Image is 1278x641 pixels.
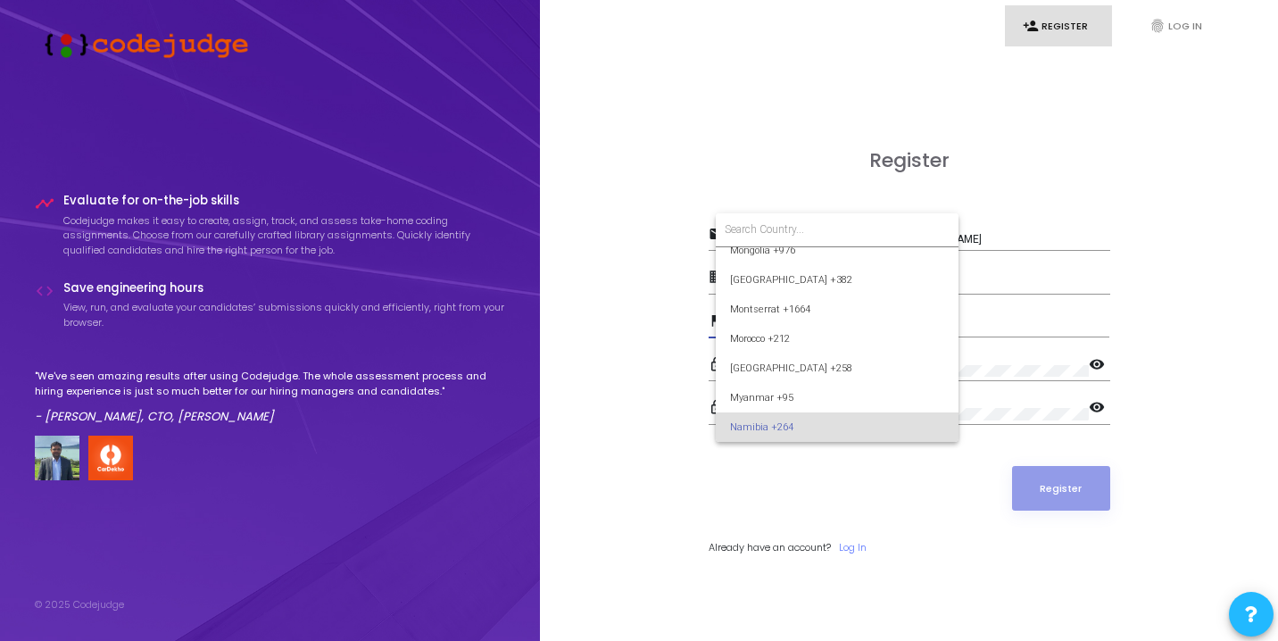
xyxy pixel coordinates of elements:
span: Montserrat +1664 [730,295,944,324]
span: Namibia +264 [730,412,944,442]
span: Myanmar +95 [730,383,944,412]
span: Mongolia +976 [730,236,944,265]
input: Search Country... [725,221,950,237]
span: [GEOGRAPHIC_DATA] +382 [730,265,944,295]
span: [GEOGRAPHIC_DATA] +258 [730,354,944,383]
span: Morocco +212 [730,324,944,354]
